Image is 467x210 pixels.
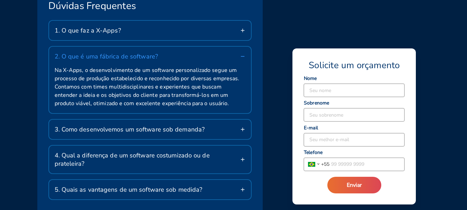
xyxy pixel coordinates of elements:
span: 2. O que é uma fábrica de software? [55,52,158,61]
input: Seu sobrenome [304,108,404,121]
span: 4. Qual a diferença de um software costumizado ou de prateleira? [55,151,240,168]
input: Seu melhor e-mail [304,133,404,146]
span: + 55 [321,161,329,168]
span: 1. O que faz a X-Apps? [55,26,121,35]
input: Seu nome [304,84,404,97]
span: 5. Quais as vantagens de um software sob medida? [55,185,203,194]
span: Enviar [347,181,362,189]
span: Na X-Apps, o desenvolvimento de um software personalizado segue um processo de produção estabelec... [55,66,246,108]
button: Enviar [327,177,381,193]
input: 99 99999 9999 [329,158,404,171]
span: Solicite um orçamento [309,60,400,71]
span: 3. Como desenvolvemos um software sob demanda? [55,125,205,134]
